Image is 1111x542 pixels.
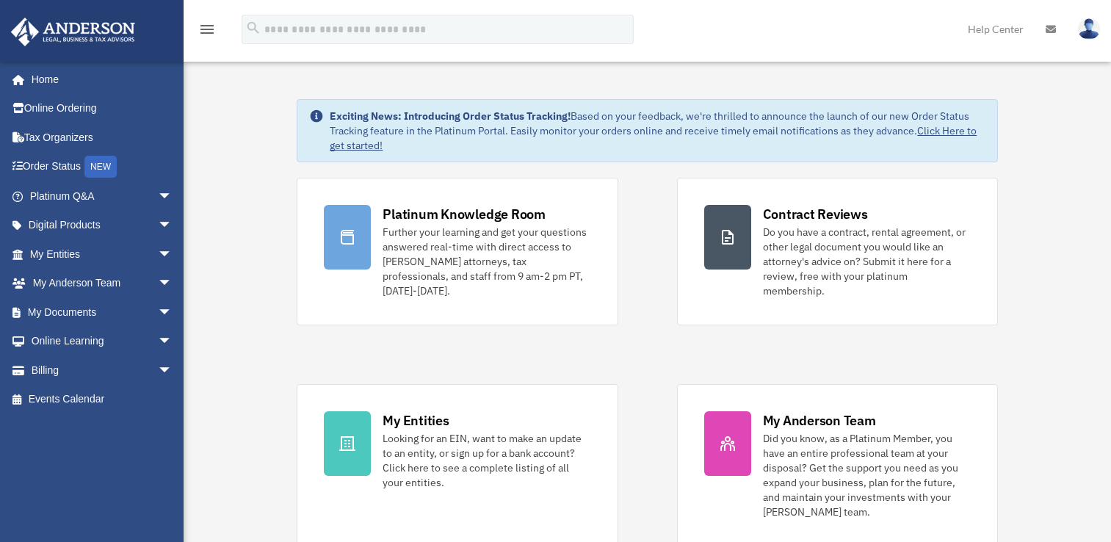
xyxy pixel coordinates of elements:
[10,327,195,356] a: Online Learningarrow_drop_down
[383,205,546,223] div: Platinum Knowledge Room
[158,269,187,299] span: arrow_drop_down
[763,205,868,223] div: Contract Reviews
[7,18,140,46] img: Anderson Advisors Platinum Portal
[158,211,187,241] span: arrow_drop_down
[383,225,590,298] div: Further your learning and get your questions answered real-time with direct access to [PERSON_NAM...
[10,181,195,211] a: Platinum Q&Aarrow_drop_down
[1078,18,1100,40] img: User Pic
[763,411,876,430] div: My Anderson Team
[10,94,195,123] a: Online Ordering
[158,355,187,386] span: arrow_drop_down
[297,178,618,325] a: Platinum Knowledge Room Further your learning and get your questions answered real-time with dire...
[10,385,195,414] a: Events Calendar
[10,65,187,94] a: Home
[10,123,195,152] a: Tax Organizers
[10,239,195,269] a: My Entitiesarrow_drop_down
[158,327,187,357] span: arrow_drop_down
[383,411,449,430] div: My Entities
[198,21,216,38] i: menu
[10,211,195,240] a: Digital Productsarrow_drop_down
[763,225,971,298] div: Do you have a contract, rental agreement, or other legal document you would like an attorney's ad...
[158,297,187,328] span: arrow_drop_down
[10,297,195,327] a: My Documentsarrow_drop_down
[330,109,571,123] strong: Exciting News: Introducing Order Status Tracking!
[158,239,187,270] span: arrow_drop_down
[10,355,195,385] a: Billingarrow_drop_down
[10,269,195,298] a: My Anderson Teamarrow_drop_down
[158,181,187,212] span: arrow_drop_down
[330,124,977,152] a: Click Here to get started!
[677,178,998,325] a: Contract Reviews Do you have a contract, rental agreement, or other legal document you would like...
[330,109,985,153] div: Based on your feedback, we're thrilled to announce the launch of our new Order Status Tracking fe...
[763,431,971,519] div: Did you know, as a Platinum Member, you have an entire professional team at your disposal? Get th...
[84,156,117,178] div: NEW
[245,20,261,36] i: search
[198,26,216,38] a: menu
[383,431,590,490] div: Looking for an EIN, want to make an update to an entity, or sign up for a bank account? Click her...
[10,152,195,182] a: Order StatusNEW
